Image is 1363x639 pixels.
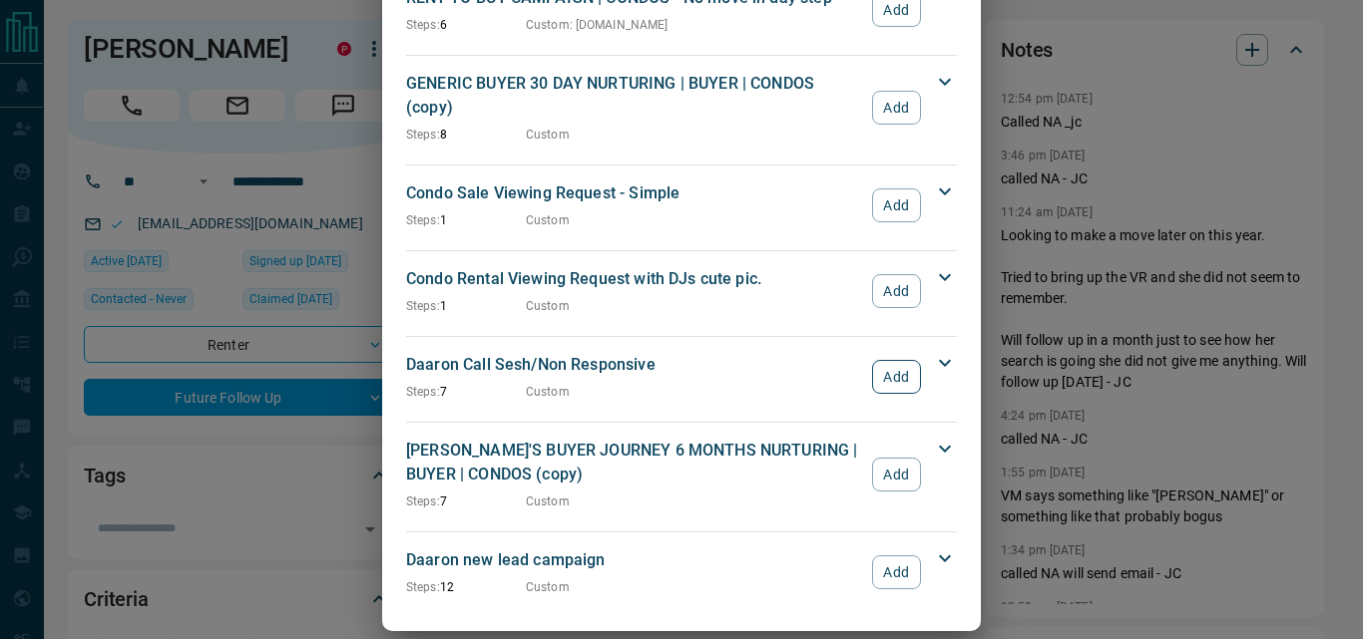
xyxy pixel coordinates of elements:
[406,267,862,291] p: Condo Rental Viewing Request with DJs cute pic.
[406,126,526,144] p: 8
[872,91,921,125] button: Add
[526,492,570,510] p: Custom
[406,263,957,319] div: Condo Rental Viewing Request with DJs cute pic.Steps:1CustomAdd
[406,439,862,486] p: [PERSON_NAME]'S BUYER JOURNEY 6 MONTHS NURTURING | BUYER | CONDOS (copy)
[406,494,440,508] span: Steps:
[526,383,570,401] p: Custom
[406,181,862,205] p: Condo Sale Viewing Request - Simple
[406,353,862,377] p: Daaron Call Sesh/Non Responsive
[406,213,440,227] span: Steps:
[406,492,526,510] p: 7
[526,16,668,34] p: Custom : [DOMAIN_NAME]
[872,188,921,222] button: Add
[406,548,862,572] p: Daaron new lead campaign
[872,555,921,589] button: Add
[406,177,957,233] div: Condo Sale Viewing Request - SimpleSteps:1CustomAdd
[406,18,440,32] span: Steps:
[406,435,957,514] div: [PERSON_NAME]'S BUYER JOURNEY 6 MONTHS NURTURING | BUYER | CONDOS (copy)Steps:7CustomAdd
[406,16,526,34] p: 6
[526,126,570,144] p: Custom
[872,458,921,491] button: Add
[406,299,440,313] span: Steps:
[406,297,526,315] p: 1
[526,211,570,229] p: Custom
[406,128,440,142] span: Steps:
[526,297,570,315] p: Custom
[406,578,526,596] p: 12
[406,211,526,229] p: 1
[406,580,440,594] span: Steps:
[406,544,957,600] div: Daaron new lead campaignSteps:12CustomAdd
[406,383,526,401] p: 7
[526,578,570,596] p: Custom
[872,274,921,308] button: Add
[406,72,862,120] p: GENERIC BUYER 30 DAY NURTURING | BUYER | CONDOS (copy)
[872,360,921,394] button: Add
[406,349,957,405] div: Daaron Call Sesh/Non ResponsiveSteps:7CustomAdd
[406,68,957,148] div: GENERIC BUYER 30 DAY NURTURING | BUYER | CONDOS (copy)Steps:8CustomAdd
[406,385,440,399] span: Steps:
